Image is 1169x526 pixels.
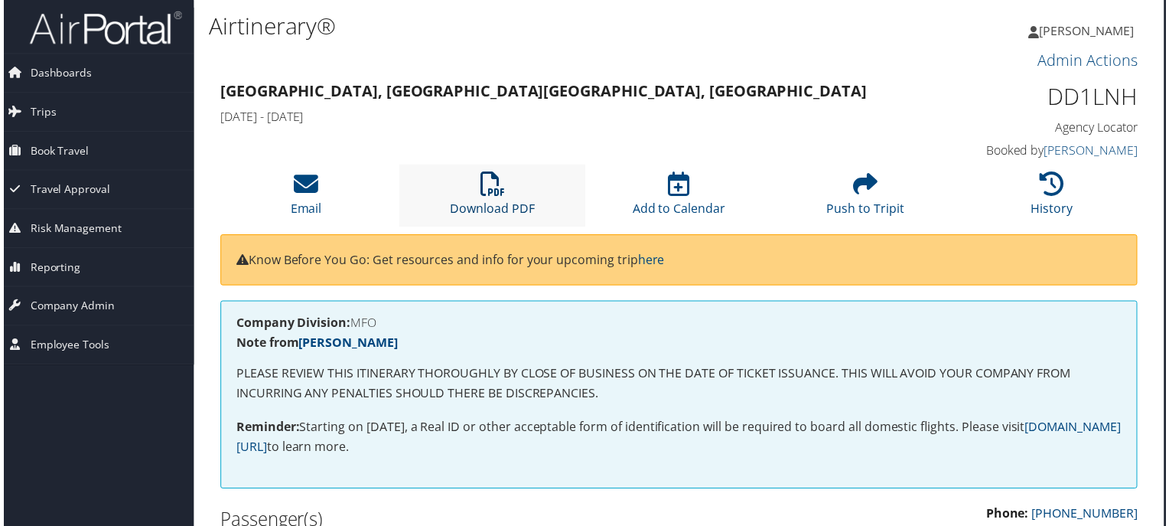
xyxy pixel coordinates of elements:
h1: Airtinerary® [207,10,837,42]
span: Trips [27,93,53,132]
a: [DOMAIN_NAME][URL] [234,421,1124,458]
a: Admin Actions [1040,51,1141,71]
img: airportal-logo.png [26,10,179,46]
span: Travel Approval [27,172,107,210]
strong: [GEOGRAPHIC_DATA], [GEOGRAPHIC_DATA] [GEOGRAPHIC_DATA], [GEOGRAPHIC_DATA] [218,81,868,102]
p: Starting on [DATE], a Real ID or other acceptable form of identification will be required to boar... [234,420,1125,459]
p: Know Before You Go: Get resources and info for your upcoming trip [234,252,1125,272]
strong: Company Division: [234,316,349,333]
span: [PERSON_NAME] [1042,22,1137,39]
a: here [638,253,665,270]
strong: Phone: [988,508,1031,524]
h1: DD1LNH [927,81,1141,113]
span: Employee Tools [27,328,106,366]
a: Email [288,181,320,218]
span: Dashboards [27,54,89,93]
h4: Booked by [927,142,1141,159]
p: PLEASE REVIEW THIS ITINERARY THOROUGHLY BY CLOSE OF BUSINESS ON THE DATE OF TICKET ISSUANCE. THIS... [234,366,1125,405]
a: History [1034,181,1076,218]
h4: Agency Locator [927,119,1141,136]
strong: Note from [234,336,396,353]
a: [PERSON_NAME] [1031,8,1152,54]
span: Risk Management [27,211,119,249]
a: Download PDF [449,181,534,218]
a: Add to Calendar [633,181,726,218]
a: [PERSON_NAME] [1047,142,1141,159]
h4: MFO [234,319,1125,331]
span: Reporting [27,250,77,288]
strong: Reminder: [234,421,298,438]
a: [PERSON_NAME] [297,336,396,353]
a: Push to Tripit [828,181,906,218]
h4: [DATE] - [DATE] [218,109,904,126]
a: [PHONE_NUMBER] [1034,508,1141,524]
span: Company Admin [27,289,112,327]
span: Book Travel [27,132,86,171]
